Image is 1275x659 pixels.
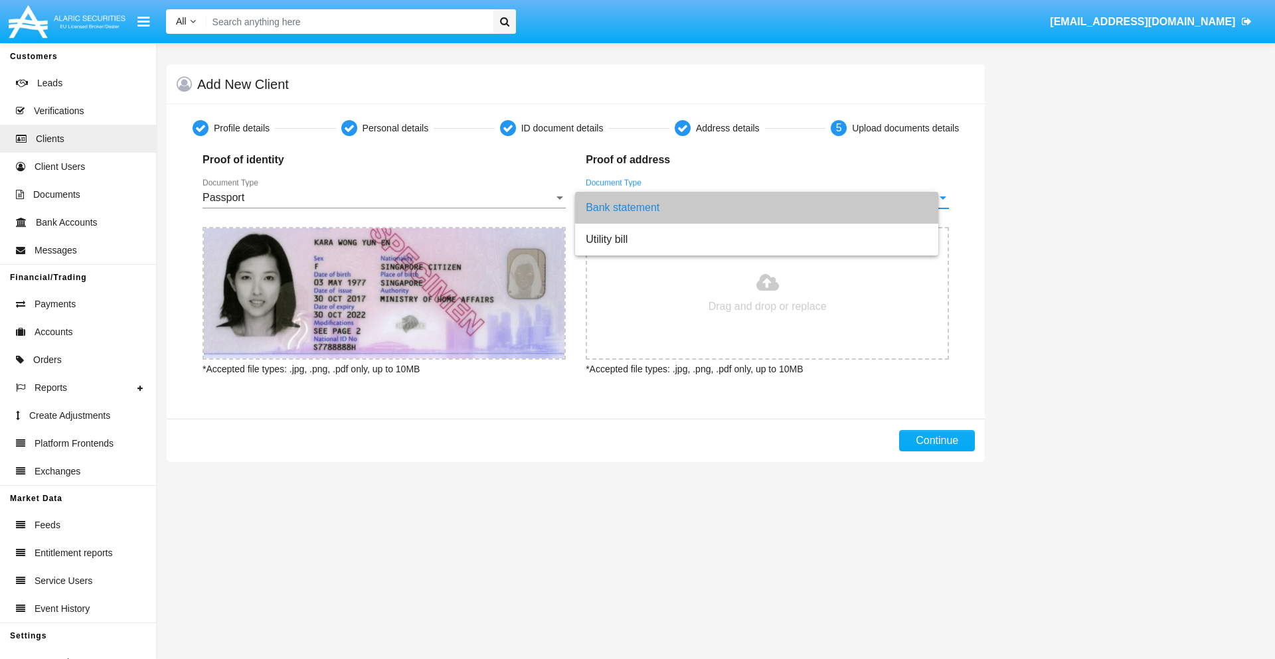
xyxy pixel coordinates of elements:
[1050,16,1235,27] span: [EMAIL_ADDRESS][DOMAIN_NAME]
[166,15,206,29] a: All
[33,353,62,367] span: Orders
[33,188,80,202] span: Documents
[35,465,80,478] span: Exchanges
[35,602,90,616] span: Event History
[35,518,60,532] span: Feeds
[586,362,949,376] p: *Accepted file types: .jpg, .png, .pdf only, up to 10MB
[35,244,77,257] span: Messages
[37,76,62,90] span: Leads
[214,121,270,135] div: Profile details
[206,9,489,34] input: Search
[363,121,429,135] div: Personal details
[35,546,113,560] span: Entitlement reports
[696,121,760,135] div: Address details
[35,325,73,339] span: Accounts
[29,409,110,423] span: Create Adjustments
[836,122,842,133] span: 5
[899,430,975,451] button: Continue
[203,192,244,203] span: Passport
[35,437,114,451] span: Platform Frontends
[586,192,659,203] span: Bank statement
[521,121,604,135] div: ID document details
[35,297,76,311] span: Payments
[35,160,85,174] span: Client Users
[852,121,959,135] div: Upload documents details
[36,216,98,230] span: Bank Accounts
[1044,3,1258,40] a: [EMAIL_ADDRESS][DOMAIN_NAME]
[35,574,92,588] span: Service Users
[35,381,67,395] span: Reports
[176,16,187,27] span: All
[36,132,64,146] span: Clients
[34,104,84,118] span: Verifications
[197,79,289,90] h5: Add New Client
[203,152,406,168] p: Proof of identity
[203,362,566,376] p: *Accepted file types: .jpg, .png, .pdf only, up to 10MB
[586,152,790,168] p: Proof of address
[7,2,127,41] img: Logo image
